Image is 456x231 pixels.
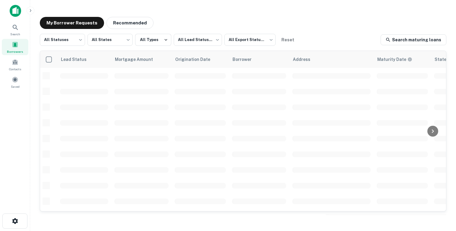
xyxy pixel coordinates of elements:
[2,74,28,90] a: Saved
[87,32,133,48] div: All States
[40,17,104,29] button: My Borrower Requests
[278,34,297,46] button: Reset
[289,51,374,68] th: Address
[7,49,23,54] span: Borrowers
[10,5,21,17] img: capitalize-icon.png
[10,32,20,36] span: Search
[233,56,259,63] span: Borrower
[229,51,289,68] th: Borrower
[115,56,161,63] span: Mortgage Amount
[174,32,222,48] div: All Lead Statuses
[40,32,85,48] div: All Statuses
[377,56,420,63] span: Maturity dates displayed may be estimated. Please contact the lender for the most accurate maturi...
[2,39,28,55] a: Borrowers
[377,56,406,63] h6: Maturity Date
[106,17,154,29] button: Recommended
[2,56,28,73] a: Contacts
[224,32,276,48] div: All Export Statuses
[9,67,21,71] span: Contacts
[377,56,412,63] div: Maturity dates displayed may be estimated. Please contact the lender for the most accurate maturi...
[11,84,20,89] span: Saved
[61,56,94,63] span: Lead Status
[172,51,229,68] th: Origination Date
[57,51,111,68] th: Lead Status
[2,21,28,38] a: Search
[111,51,172,68] th: Mortgage Amount
[293,56,318,63] span: Address
[175,56,218,63] span: Origination Date
[381,34,446,45] a: Search maturing loans
[374,51,431,68] th: Maturity dates displayed may be estimated. Please contact the lender for the most accurate maturi...
[435,56,454,63] span: State
[135,34,171,46] button: All Types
